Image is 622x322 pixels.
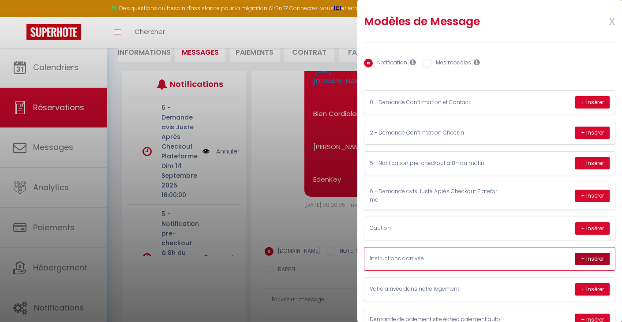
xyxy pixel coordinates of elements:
[588,10,615,31] span: x
[370,129,502,137] p: 2 - Demande Confirmation Checkin
[370,98,502,107] p: 0 - Demande Confirmation et Contact
[575,96,610,109] button: + Insérer
[575,127,610,139] button: + Insérer
[575,222,610,235] button: + Insérer
[575,157,610,169] button: + Insérer
[373,59,407,68] label: Notification
[431,59,471,68] label: Mes modèles
[410,59,416,66] i: Les notifications sont visibles par toi et ton équipe
[585,282,615,315] iframe: Chat
[370,285,502,293] p: Votre arrivée dans notre logement
[370,159,502,168] p: 5 - Notification pre-checkout à 8h du matin
[364,15,570,29] h2: Modèles de Message
[474,59,480,66] i: Les modèles généraux sont visibles par vous et votre équipe
[370,255,502,263] p: Instructions d'arrivée
[575,253,610,265] button: + Insérer
[370,224,502,232] p: Caution
[370,187,502,204] p: 6 - Demande avis Juste Après Checkout Plateforme
[575,190,610,202] button: + Insérer
[7,4,34,30] button: Ouvrir le widget de chat LiveChat
[575,283,610,296] button: + Insérer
